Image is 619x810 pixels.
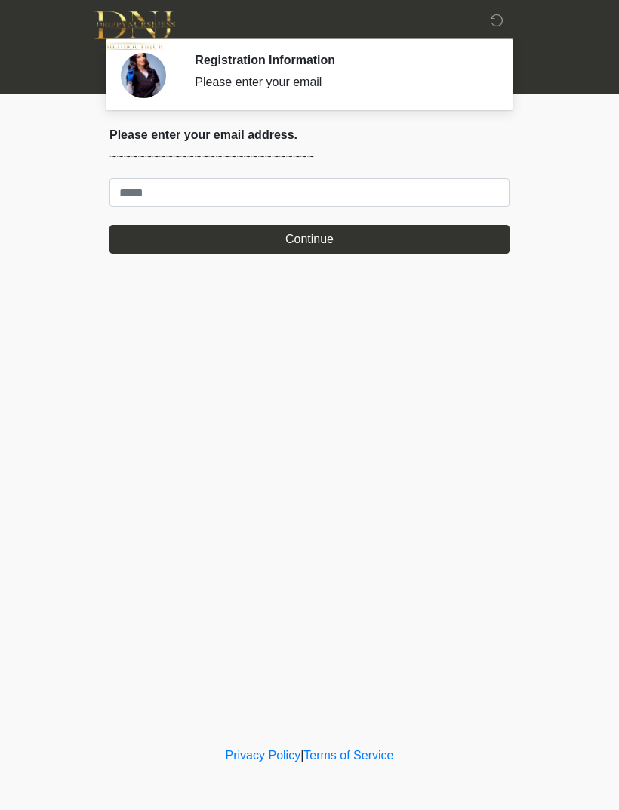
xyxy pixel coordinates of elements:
[300,749,303,762] a: |
[226,749,301,762] a: Privacy Policy
[109,225,510,254] button: Continue
[109,128,510,142] h2: Please enter your email address.
[121,53,166,98] img: Agent Avatar
[303,749,393,762] a: Terms of Service
[195,73,487,91] div: Please enter your email
[94,11,175,50] img: DNJ Med Boutique Logo
[109,148,510,166] p: ~~~~~~~~~~~~~~~~~~~~~~~~~~~~~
